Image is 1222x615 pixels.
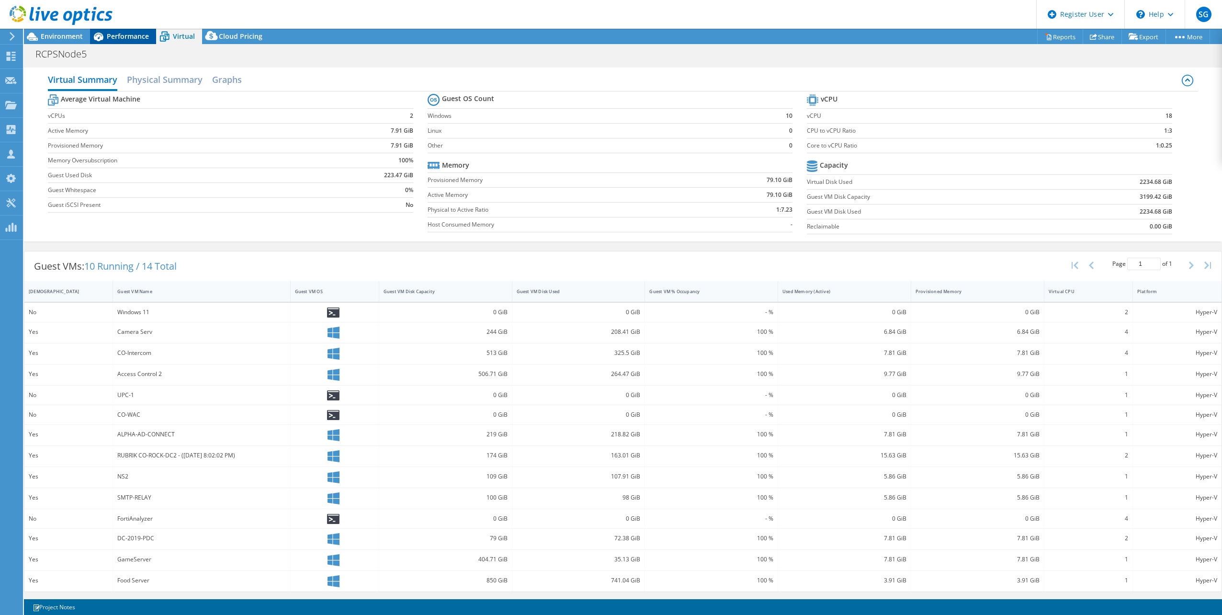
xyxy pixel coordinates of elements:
div: Guest VM Disk Capacity [384,288,496,295]
div: 513 GiB [384,348,508,358]
div: No [29,410,108,420]
a: Share [1083,29,1122,44]
div: No [29,307,108,318]
label: Provisioned Memory [48,141,326,150]
div: 404.71 GiB [384,554,508,565]
div: 1 [1049,492,1128,503]
div: Yes [29,429,108,440]
div: 7.81 GiB [782,348,906,358]
div: Yes [29,348,108,358]
div: ALPHA-AD-CONNECT [117,429,285,440]
span: 10 Running / 14 Total [84,260,177,273]
div: 15.63 GiB [916,450,1040,461]
div: 35.13 GiB [517,554,641,565]
div: 0 GiB [916,307,1040,318]
div: 163.01 GiB [517,450,641,461]
div: Hyper-V [1137,410,1217,420]
a: Project Notes [26,601,82,613]
div: 0 GiB [517,513,641,524]
div: Hyper-V [1137,513,1217,524]
div: 2 [1049,533,1128,544]
label: Other [428,141,759,150]
b: 3199.42 GiB [1140,192,1172,202]
b: 1:7.23 [776,205,792,215]
div: Hyper-V [1137,471,1217,482]
div: 0 GiB [517,410,641,420]
div: 15.63 GiB [782,450,906,461]
div: Virtual CPU [1049,288,1117,295]
b: Average Virtual Machine [61,94,140,104]
div: 0 GiB [782,513,906,524]
span: 1 [1169,260,1172,268]
div: 6.84 GiB [916,327,1040,337]
div: Food Server [117,575,285,586]
div: Access Control 2 [117,369,285,379]
div: Guest VMs: [24,251,186,281]
div: 1 [1049,390,1128,400]
b: vCPU [821,94,837,104]
div: 7.81 GiB [782,533,906,544]
div: 0 GiB [916,513,1040,524]
div: GameServer [117,554,285,565]
div: Yes [29,533,108,544]
div: 7.81 GiB [782,429,906,440]
a: Export [1121,29,1166,44]
div: 100 GiB [384,492,508,503]
b: 0 [789,141,792,150]
div: Hyper-V [1137,575,1217,586]
div: Guest VM Name [117,288,274,295]
div: 7.81 GiB [916,429,1040,440]
b: Memory [442,160,469,170]
div: Hyper-V [1137,533,1217,544]
div: 264.47 GiB [517,369,641,379]
div: 1 [1049,429,1128,440]
b: - [791,220,792,229]
span: Cloud Pricing [219,32,262,41]
div: 1 [1049,471,1128,482]
label: Memory Oversubscription [48,156,326,165]
b: Guest OS Count [442,94,494,103]
div: 506.71 GiB [384,369,508,379]
div: Yes [29,327,108,337]
span: Virtual [173,32,195,41]
label: Virtual Disk Used [807,177,1054,187]
b: 100% [398,156,413,165]
b: 7.91 GiB [391,126,413,136]
div: 0 GiB [384,390,508,400]
div: 0 GiB [916,410,1040,420]
div: 100 % [649,348,773,358]
div: 7.81 GiB [916,348,1040,358]
div: RUBRIK CO-ROCK-DC2 - ([DATE] 8:02:02 PM) [117,450,285,461]
div: 1 [1049,410,1128,420]
input: jump to page [1127,258,1161,270]
div: 98 GiB [517,492,641,503]
span: Environment [41,32,83,41]
div: 5.86 GiB [916,471,1040,482]
div: 5.86 GiB [782,492,906,503]
div: 7.81 GiB [916,533,1040,544]
div: Camera Serv [117,327,285,337]
div: SMTP-RELAY [117,492,285,503]
h2: Virtual Summary [48,70,117,91]
div: 79 GiB [384,533,508,544]
div: Hyper-V [1137,369,1217,379]
label: CPU to vCPU Ratio [807,126,1089,136]
div: 741.04 GiB [517,575,641,586]
div: 3.91 GiB [916,575,1040,586]
div: 100 % [649,429,773,440]
label: Guest iSCSI Present [48,200,326,210]
label: Reclaimable [807,222,1054,231]
b: Capacity [820,160,848,170]
div: 0 GiB [782,307,906,318]
div: 7.81 GiB [782,554,906,565]
div: Hyper-V [1137,348,1217,358]
label: Active Memory [48,126,326,136]
div: Guest VM OS [295,288,363,295]
label: Guest Used Disk [48,171,326,180]
b: 7.91 GiB [391,141,413,150]
div: Yes [29,471,108,482]
h2: Physical Summary [127,70,203,89]
span: SG [1196,7,1211,22]
svg: \n [1136,10,1145,19]
a: Reports [1037,29,1083,44]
